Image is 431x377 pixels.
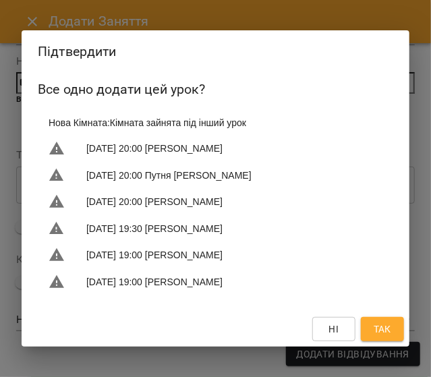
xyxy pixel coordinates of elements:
[38,268,393,295] li: [DATE] 19:00 [PERSON_NAME]
[312,317,355,341] button: Ні
[361,317,404,341] button: Так
[38,41,393,62] h2: Підтвердити
[38,241,393,268] li: [DATE] 19:00 [PERSON_NAME]
[374,321,391,337] span: Так
[38,215,393,242] li: [DATE] 19:30 [PERSON_NAME]
[38,188,393,215] li: [DATE] 20:00 [PERSON_NAME]
[329,321,339,337] span: Ні
[38,111,393,135] li: Нова Кімната : Кімната зайнята під інший урок
[38,135,393,162] li: [DATE] 20:00 [PERSON_NAME]
[38,162,393,189] li: [DATE] 20:00 Путня [PERSON_NAME]
[38,79,393,100] h6: Все одно додати цей урок?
